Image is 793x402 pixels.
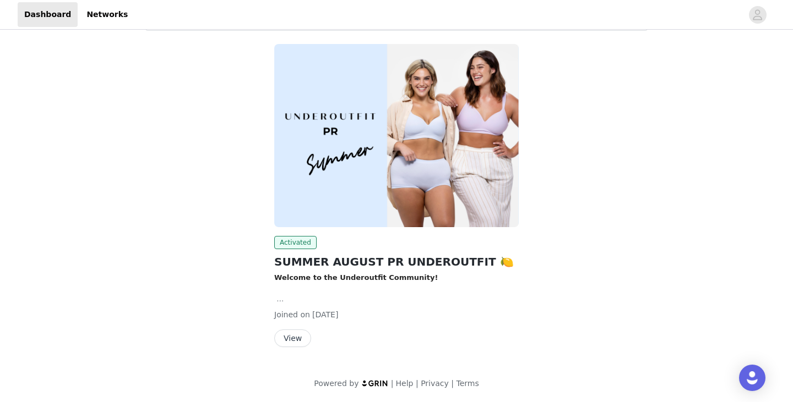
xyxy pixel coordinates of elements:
a: Help [396,379,414,388]
span: Activated [274,236,317,249]
h2: SUMMER AUGUST PR UNDEROUTFIT 🍋 [274,254,519,270]
span: [DATE] [312,310,338,319]
a: Privacy [421,379,449,388]
span: Powered by [314,379,359,388]
span: | [391,379,394,388]
div: avatar [752,6,763,24]
a: Networks [80,2,134,27]
img: logo [361,379,389,387]
a: Terms [456,379,479,388]
span: | [416,379,419,388]
img: Underoutfit [274,44,519,227]
a: View [274,334,311,343]
a: Dashboard [18,2,78,27]
strong: Welcome to the Underoutfit Community! [274,273,438,282]
button: View [274,329,311,347]
div: Open Intercom Messenger [739,365,765,391]
span: | [451,379,454,388]
span: Joined on [274,310,310,319]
